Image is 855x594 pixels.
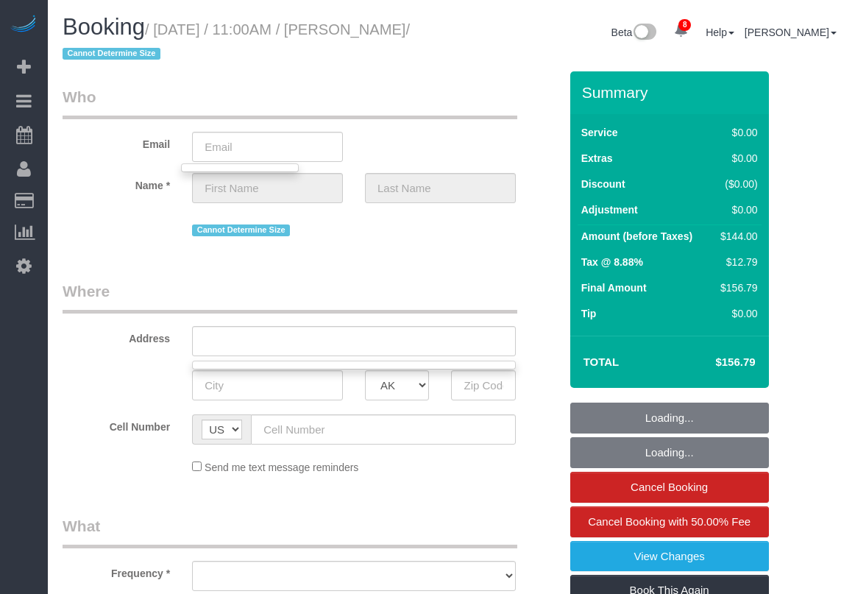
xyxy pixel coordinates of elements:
label: Adjustment [581,202,638,217]
label: Amount (before Taxes) [581,229,692,244]
div: $156.79 [714,280,757,295]
div: $0.00 [714,306,757,321]
a: Cancel Booking [570,472,769,503]
label: Name * [52,173,181,193]
span: 8 [678,19,691,31]
strong: Total [583,356,620,368]
img: Automaid Logo [9,15,38,35]
label: Cell Number [52,414,181,434]
legend: Who [63,86,517,119]
label: Email [52,132,181,152]
img: New interface [632,24,656,43]
div: $0.00 [714,151,757,166]
label: Final Amount [581,280,647,295]
label: Discount [581,177,625,191]
a: 8 [667,15,695,47]
legend: Where [63,280,517,314]
label: Tax @ 8.88% [581,255,643,269]
span: Cannot Determine Size [192,224,290,236]
input: City [192,370,343,400]
span: Cannot Determine Size [63,48,160,60]
label: Extras [581,151,613,166]
h4: $156.79 [671,356,755,369]
label: Frequency * [52,561,181,581]
a: Cancel Booking with 50.00% Fee [570,506,769,537]
input: Last Name [365,173,516,203]
input: First Name [192,173,343,203]
input: Cell Number [251,414,516,445]
span: Booking [63,14,145,40]
label: Service [581,125,618,140]
label: Address [52,326,181,346]
h3: Summary [582,84,762,101]
a: Help [706,26,734,38]
div: $144.00 [714,229,757,244]
legend: What [63,515,517,548]
span: Send me text message reminders [205,462,358,473]
span: Cancel Booking with 50.00% Fee [588,515,751,528]
small: / [DATE] / 11:00AM / [PERSON_NAME] [63,21,410,63]
a: [PERSON_NAME] [745,26,837,38]
label: Tip [581,306,597,321]
input: Email [192,132,343,162]
div: $0.00 [714,202,757,217]
div: $12.79 [714,255,757,269]
div: ($0.00) [714,177,757,191]
a: View Changes [570,541,769,572]
div: $0.00 [714,125,757,140]
a: Beta [611,26,657,38]
input: Zip Code [451,370,515,400]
